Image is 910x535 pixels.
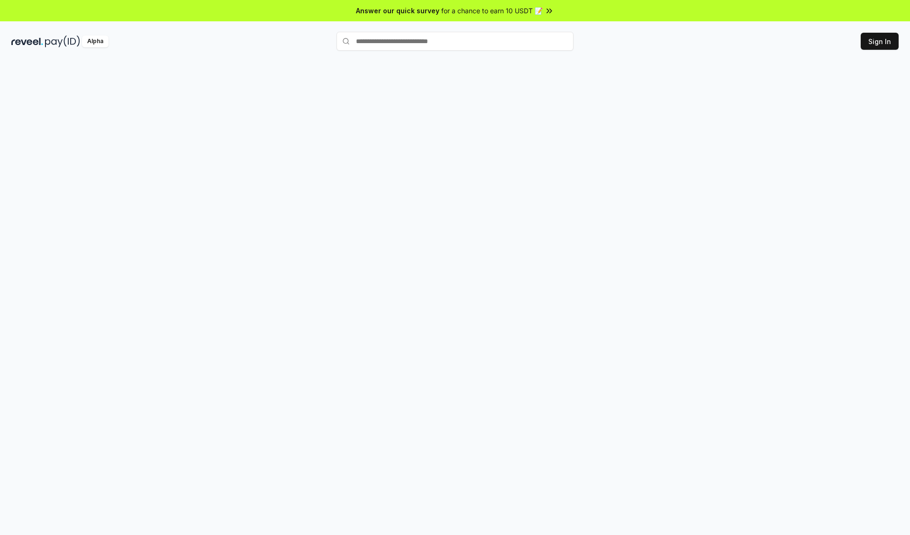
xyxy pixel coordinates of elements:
img: reveel_dark [11,36,43,47]
span: Answer our quick survey [356,6,439,16]
div: Alpha [82,36,109,47]
span: for a chance to earn 10 USDT 📝 [441,6,543,16]
button: Sign In [861,33,899,50]
img: pay_id [45,36,80,47]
